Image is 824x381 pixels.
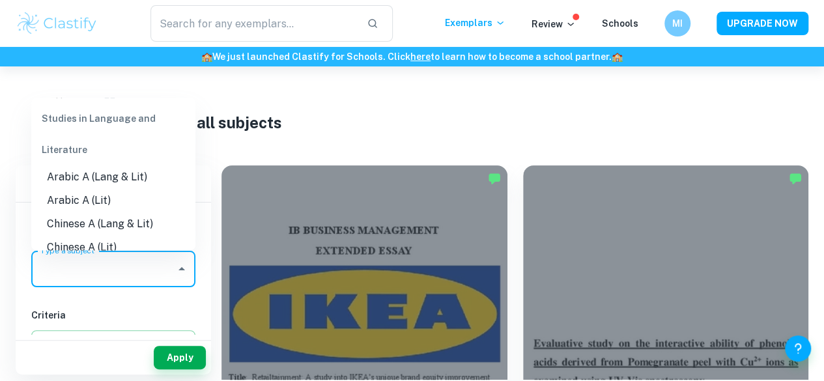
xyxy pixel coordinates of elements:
h1: IB EE examples for all subjects [55,111,769,134]
input: Search for any exemplars... [150,5,356,42]
span: 🏫 [201,51,212,62]
a: Home [55,92,80,111]
h6: Filter exemplars [16,165,211,202]
div: Studies in Language and Literature [31,103,195,165]
li: Arabic A (Lit) [31,189,195,212]
button: MI [664,10,690,36]
li: Chinese A (Lang & Lit) [31,212,195,236]
li: Chinese A (Lit) [31,236,195,259]
h6: We just launched Clastify for Schools. Click to learn how to become a school partner. [3,49,821,64]
button: Close [173,260,191,278]
a: Schools [602,18,638,29]
a: here [410,51,431,62]
button: UPGRADE NOW [717,12,808,35]
button: Apply [154,346,206,369]
p: Exemplars [445,16,505,30]
button: Select [31,330,195,354]
p: EE [104,94,115,109]
img: Marked [789,172,802,185]
img: Marked [488,172,501,185]
img: Clastify logo [16,10,98,36]
li: Arabic A (Lang & Lit) [31,165,195,189]
button: Help and Feedback [785,335,811,361]
h6: MI [670,16,685,31]
p: Review [532,17,576,31]
h6: Criteria [31,308,195,322]
label: Type a subject [40,245,94,256]
span: 🏫 [612,51,623,62]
